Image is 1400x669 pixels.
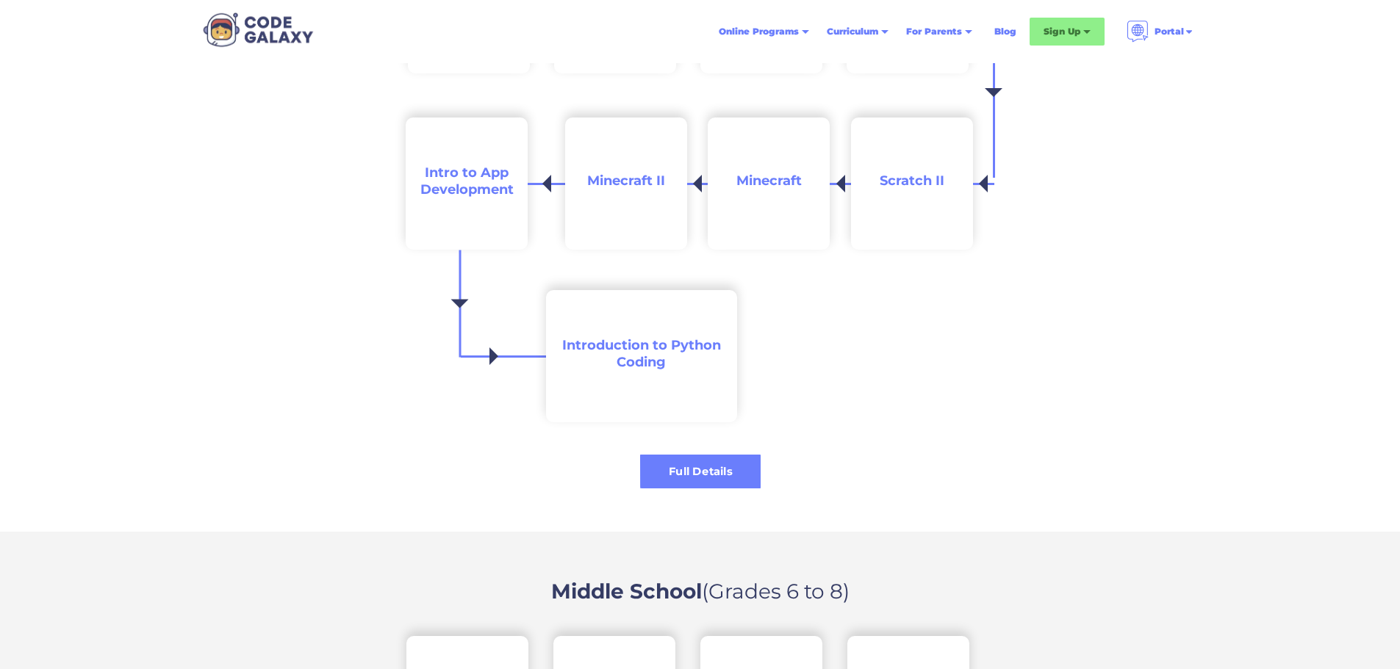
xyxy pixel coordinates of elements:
div: Portal [1118,15,1203,48]
a: Minecraft [708,117,830,250]
a: Scratch II [851,117,973,250]
span: Introduction to Python Coding [562,337,721,370]
a: Introduction to Python Coding [546,290,737,422]
a: Intro to AppDevelopment [406,117,528,250]
div: For Parents [897,18,981,45]
div: Portal [1155,24,1184,39]
div: Curriculum [827,24,878,39]
a: Minecraft II [565,117,687,250]
a: Blog [986,18,1025,45]
div: Online Programs [719,24,799,39]
div: Online Programs [710,18,818,45]
div: Full Details [640,464,761,480]
div: Sign Up [1030,18,1105,46]
span: Scratch II [880,173,944,189]
div: For Parents [906,24,962,39]
span: Intro to App Development [420,164,514,198]
span: Minecraft II [587,173,665,189]
a: Full Details [640,455,761,488]
div: Curriculum [818,18,897,45]
span: (Grades 6 to 8) [702,579,850,604]
div: Sign Up [1044,24,1080,39]
span: Minecraft [736,173,802,189]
